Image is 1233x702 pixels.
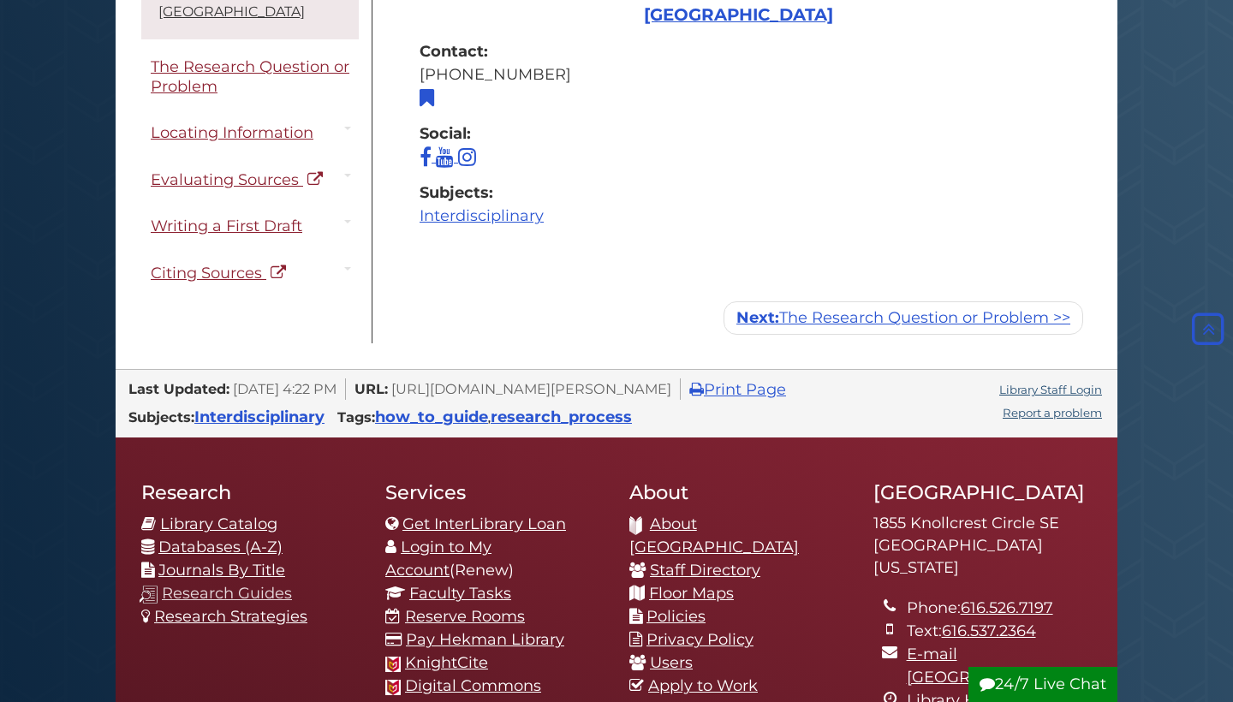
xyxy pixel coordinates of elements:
strong: Social: [420,122,1057,146]
a: Library Staff Login [999,383,1102,396]
a: Library Catalog [160,515,277,533]
a: Research Guides [162,584,292,603]
span: , [375,413,632,425]
a: Print Page [689,380,786,399]
button: 24/7 Live Chat [968,667,1117,702]
span: Citing Sources [151,264,262,283]
img: Calvin favicon logo [385,657,401,672]
i: Print Page [689,382,704,397]
h2: [GEOGRAPHIC_DATA] [873,480,1092,504]
h2: Services [385,480,604,504]
span: The Research Question or Problem [151,57,349,96]
a: 616.526.7197 [961,598,1053,617]
li: Text: [907,620,1092,643]
a: KnightCite [405,653,488,672]
a: Interdisciplinary [194,408,325,426]
span: Writing a First Draft [151,217,302,235]
h2: Research [141,480,360,504]
a: The Research Question or Problem [141,48,359,105]
a: Faculty Tasks [409,584,511,603]
address: 1855 Knollcrest Circle SE [GEOGRAPHIC_DATA][US_STATE] [873,513,1092,579]
span: Subjects: [128,408,194,425]
span: Locating Information [151,123,313,142]
a: Interdisciplinary [420,206,544,225]
a: Pay Hekman Library [406,630,564,649]
a: Databases (A-Z) [158,538,283,556]
li: Phone: [907,597,1092,620]
a: Citing Sources [141,254,359,293]
a: [GEOGRAPHIC_DATA] [158,3,305,20]
a: Floor Maps [649,584,734,603]
a: Staff Directory [650,561,760,580]
a: Get InterLibrary Loan [402,515,566,533]
strong: Contact: [420,40,1057,63]
div: [GEOGRAPHIC_DATA] [420,3,1057,28]
a: Policies [646,607,706,626]
span: [DATE] 4:22 PM [233,380,337,397]
a: Report a problem [1003,406,1102,419]
img: research-guides-icon-white_37x37.png [140,586,158,604]
a: Evaluating Sources [141,161,359,199]
a: Login to My Account [385,538,491,580]
a: Privacy Policy [646,630,753,649]
span: Evaluating Sources [151,170,299,189]
span: Tags: [337,408,375,425]
li: (Renew) [385,536,604,582]
a: Back to Top [1188,320,1229,339]
strong: Subjects: [420,181,1057,205]
h2: About [629,480,848,504]
img: Calvin favicon logo [385,680,401,695]
a: 616.537.2364 [942,622,1036,640]
a: Apply to Work [648,676,758,695]
a: Users [650,653,693,672]
a: Journals By Title [158,561,285,580]
span: [URL][DOMAIN_NAME][PERSON_NAME] [391,380,671,397]
a: Writing a First Draft [141,207,359,246]
a: research_process [491,408,632,426]
span: URL: [354,380,388,397]
a: Reserve Rooms [405,607,525,626]
a: Next:The Research Question or Problem >> [724,301,1083,335]
a: Locating Information [141,114,359,152]
a: Research Strategies [154,607,307,626]
a: how_to_guide [375,408,488,426]
a: Digital Commons [405,676,541,695]
div: [PHONE_NUMBER] [420,63,1057,86]
a: E-mail [GEOGRAPHIC_DATA] [907,645,1076,687]
strong: Next: [736,308,779,327]
span: Last Updated: [128,380,229,397]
